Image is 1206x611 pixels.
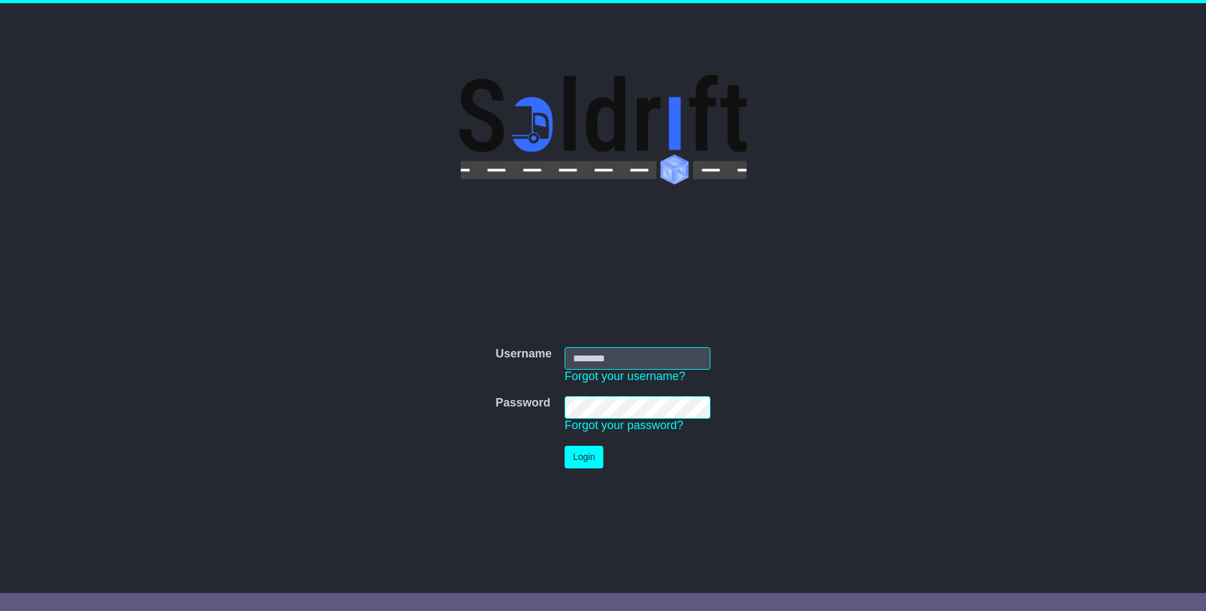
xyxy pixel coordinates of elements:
a: Forgot your username? [565,370,685,383]
a: Forgot your password? [565,419,683,432]
label: Username [496,347,552,361]
label: Password [496,396,550,410]
button: Login [565,446,603,468]
img: Soldrift Pty Ltd [459,75,747,185]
